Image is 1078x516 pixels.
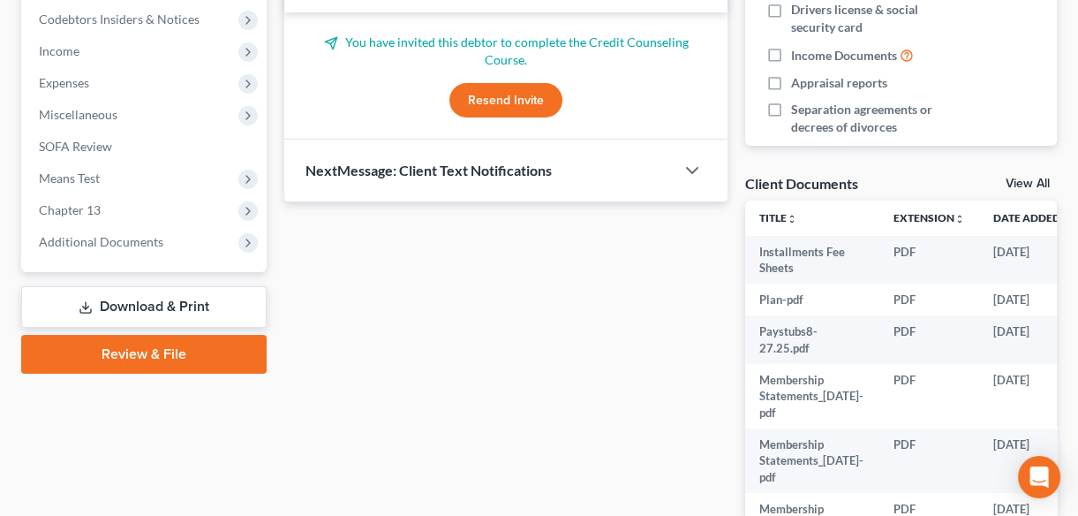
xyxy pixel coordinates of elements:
[791,47,897,64] span: Income Documents
[745,429,879,493] td: Membership Statements_[DATE]-pdf
[879,236,979,285] td: PDF
[305,34,706,69] p: You have invited this debtor to complete the Credit Counseling Course.
[759,211,797,224] a: Titleunfold_more
[1018,456,1060,498] div: Open Intercom Messenger
[791,101,964,136] span: Separation agreements or decrees of divorces
[879,315,979,364] td: PDF
[745,315,879,364] td: Paystubs8-27.25.pdf
[745,284,879,315] td: Plan-pdf
[39,139,112,154] span: SOFA Review
[25,131,267,163] a: SOFA Review
[39,202,101,217] span: Chapter 13
[21,335,267,374] a: Review & File
[993,211,1073,224] a: Date Added expand_more
[305,162,552,178] span: NextMessage: Client Text Notifications
[39,43,79,58] span: Income
[787,214,797,224] i: unfold_more
[449,83,562,118] button: Resend Invite
[879,429,979,493] td: PDF
[791,1,964,36] span: Drivers license & social security card
[893,211,965,224] a: Extensionunfold_more
[879,284,979,315] td: PDF
[39,234,163,249] span: Additional Documents
[39,107,117,122] span: Miscellaneous
[745,236,879,285] td: Installments Fee Sheets
[1006,178,1050,190] a: View All
[954,214,965,224] i: unfold_more
[745,174,858,193] div: Client Documents
[21,286,267,328] a: Download & Print
[39,75,89,90] span: Expenses
[39,11,200,27] span: Codebtors Insiders & Notices
[791,74,887,92] span: Appraisal reports
[39,171,100,186] span: Means Test
[745,364,879,429] td: Membership Statements_[DATE]-pdf
[879,364,979,429] td: PDF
